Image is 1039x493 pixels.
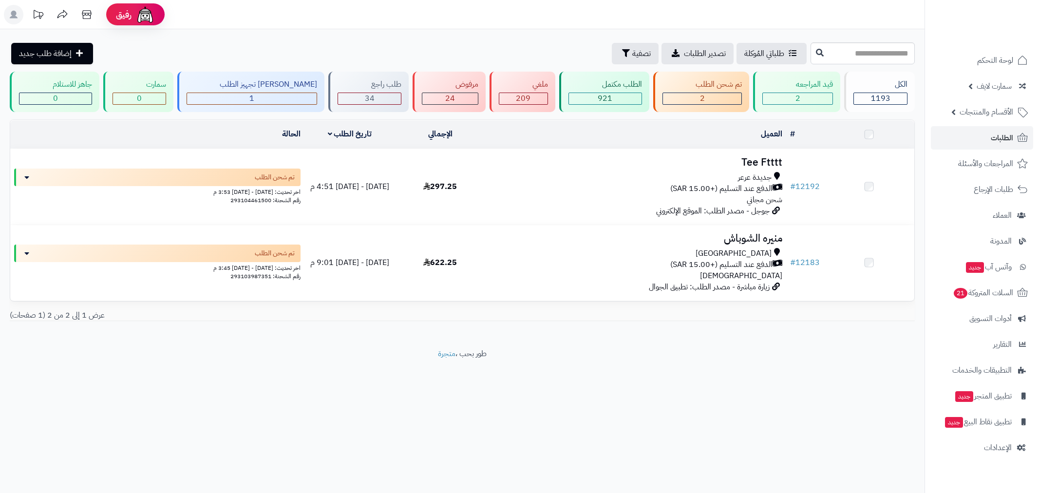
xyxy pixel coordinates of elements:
span: 1193 [871,93,890,104]
div: جاهز للاستلام [19,79,92,90]
span: تطبيق نقاط البيع [944,415,1012,429]
div: 0 [19,93,92,104]
a: # [790,128,795,140]
a: لوحة التحكم [931,49,1033,72]
span: زيارة مباشرة - مصدر الطلب: تطبيق الجوال [649,281,770,293]
a: تاريخ الطلب [328,128,372,140]
a: المراجعات والأسئلة [931,152,1033,175]
span: العملاء [993,209,1012,222]
span: # [790,257,795,268]
span: الدفع عند التسليم (+15.00 SAR) [670,259,773,270]
a: ملغي 209 [488,72,557,112]
span: جوجل - مصدر الطلب: الموقع الإلكتروني [656,205,770,217]
span: رقم الشحنة: 293103987351 [230,272,301,281]
div: 34 [338,93,401,104]
a: تطبيق نقاط البيعجديد [931,410,1033,434]
div: ملغي [499,79,548,90]
div: عرض 1 إلى 2 من 2 (1 صفحات) [2,310,462,321]
span: وآتس آب [965,260,1012,274]
span: المدونة [990,234,1012,248]
span: [DATE] - [DATE] 9:01 م [310,257,389,268]
a: وآتس آبجديد [931,255,1033,279]
div: 921 [569,93,642,104]
span: 209 [516,93,530,104]
a: تم شحن الطلب 2 [651,72,752,112]
a: العميل [761,128,782,140]
span: 24 [445,93,455,104]
a: الطلب مكتمل 921 [557,72,651,112]
div: 24 [422,93,478,104]
a: التقارير [931,333,1033,356]
a: قيد المراجعه 2 [751,72,842,112]
a: العملاء [931,204,1033,227]
span: الدفع عند التسليم (+15.00 SAR) [670,183,773,194]
span: تم شحن الطلب [255,248,295,258]
a: طلباتي المُوكلة [737,43,807,64]
span: رفيق [116,9,132,20]
span: 297.25 [423,181,457,192]
div: 1 [187,93,317,104]
span: جديدة عرعر [738,172,772,183]
div: الطلب مكتمل [568,79,642,90]
a: الإعدادات [931,436,1033,459]
span: إضافة طلب جديد [19,48,72,59]
a: الإجمالي [428,128,453,140]
a: #12183 [790,257,820,268]
div: تم شحن الطلب [662,79,742,90]
a: سمارت 0 [101,72,175,112]
a: المدونة [931,229,1033,253]
div: 2 [763,93,832,104]
h3: منيره الشوباش [489,233,782,244]
h3: Tee Ftttt [489,157,782,168]
span: [DEMOGRAPHIC_DATA] [700,270,782,282]
div: طلب راجع [338,79,401,90]
span: رقم الشحنة: 293104461500 [230,196,301,205]
span: السلات المتروكة [953,286,1013,300]
span: جديد [955,391,973,402]
div: مرفوض [422,79,478,90]
a: تصدير الطلبات [661,43,734,64]
span: 21 [954,288,967,299]
div: اخر تحديث: [DATE] - [DATE] 3:45 م [14,262,301,272]
a: الكل1193 [842,72,917,112]
a: الطلبات [931,126,1033,150]
span: 34 [365,93,375,104]
span: الطلبات [991,131,1013,145]
span: جديد [945,417,963,428]
a: السلات المتروكة21 [931,281,1033,304]
a: مرفوض 24 [411,72,488,112]
span: 0 [53,93,58,104]
span: # [790,181,795,192]
div: [PERSON_NAME] تجهيز الطلب [187,79,318,90]
a: متجرة [438,348,455,360]
img: ai-face.png [135,5,155,24]
span: طلباتي المُوكلة [744,48,784,59]
span: الأقسام والمنتجات [960,105,1013,119]
a: #12192 [790,181,820,192]
span: الإعدادات [984,441,1012,455]
span: طلبات الإرجاع [974,183,1013,196]
span: شحن مجاني [747,194,782,206]
a: طلب راجع 34 [326,72,411,112]
a: الحالة [282,128,301,140]
div: سمارت [113,79,166,90]
span: تصفية [632,48,651,59]
a: تطبيق المتجرجديد [931,384,1033,408]
a: إضافة طلب جديد [11,43,93,64]
div: 0 [113,93,166,104]
span: جديد [966,262,984,273]
span: التقارير [993,338,1012,351]
span: أدوات التسويق [969,312,1012,325]
span: تطبيق المتجر [954,389,1012,403]
div: 2 [663,93,742,104]
div: اخر تحديث: [DATE] - [DATE] 3:53 م [14,186,301,196]
button: تصفية [612,43,659,64]
span: 0 [137,93,142,104]
div: الكل [853,79,907,90]
span: [DATE] - [DATE] 4:51 م [310,181,389,192]
div: 209 [499,93,548,104]
a: طلبات الإرجاع [931,178,1033,201]
span: 2 [700,93,705,104]
a: أدوات التسويق [931,307,1033,330]
span: تصدير الطلبات [684,48,726,59]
